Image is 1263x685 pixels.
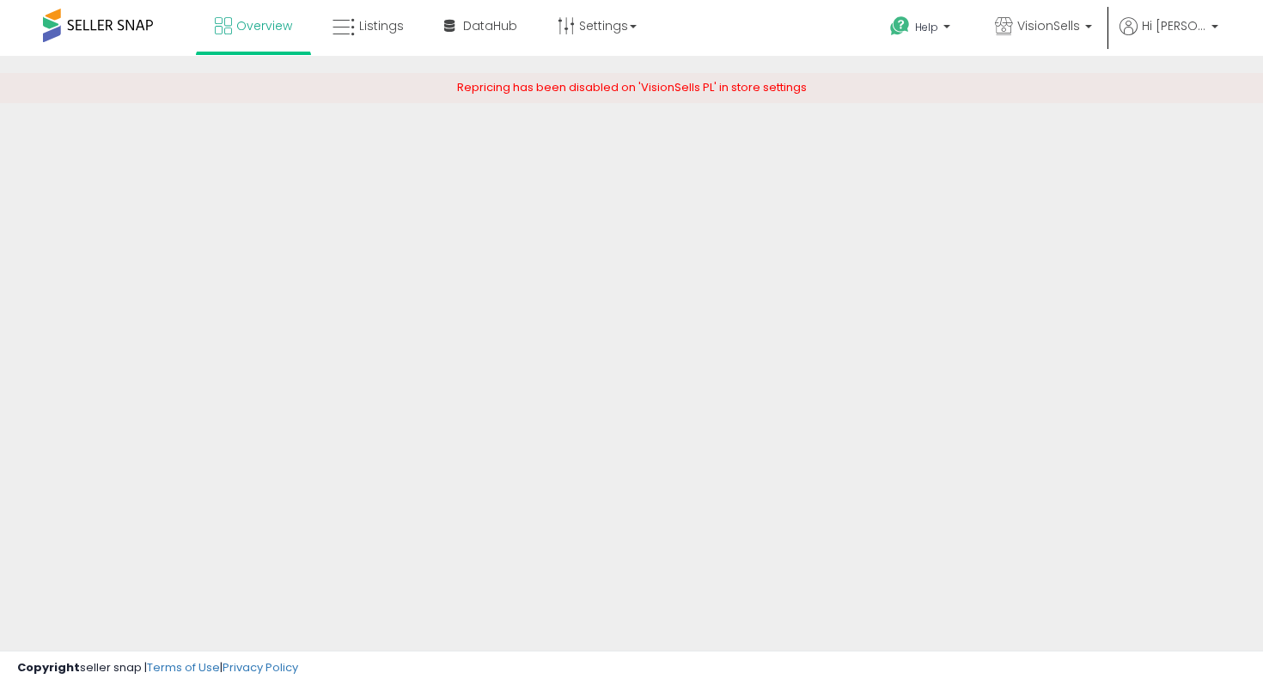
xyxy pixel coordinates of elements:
[889,15,911,37] i: Get Help
[1120,17,1218,56] a: Hi [PERSON_NAME]
[17,659,80,676] strong: Copyright
[17,660,298,676] div: seller snap | |
[236,17,292,34] span: Overview
[915,20,938,34] span: Help
[1017,17,1080,34] span: VisionSells
[147,659,220,676] a: Terms of Use
[223,659,298,676] a: Privacy Policy
[463,17,517,34] span: DataHub
[1142,17,1206,34] span: Hi [PERSON_NAME]
[457,79,807,95] span: Repricing has been disabled on 'VisionSells PL' in store settings
[359,17,404,34] span: Listings
[876,3,967,56] a: Help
